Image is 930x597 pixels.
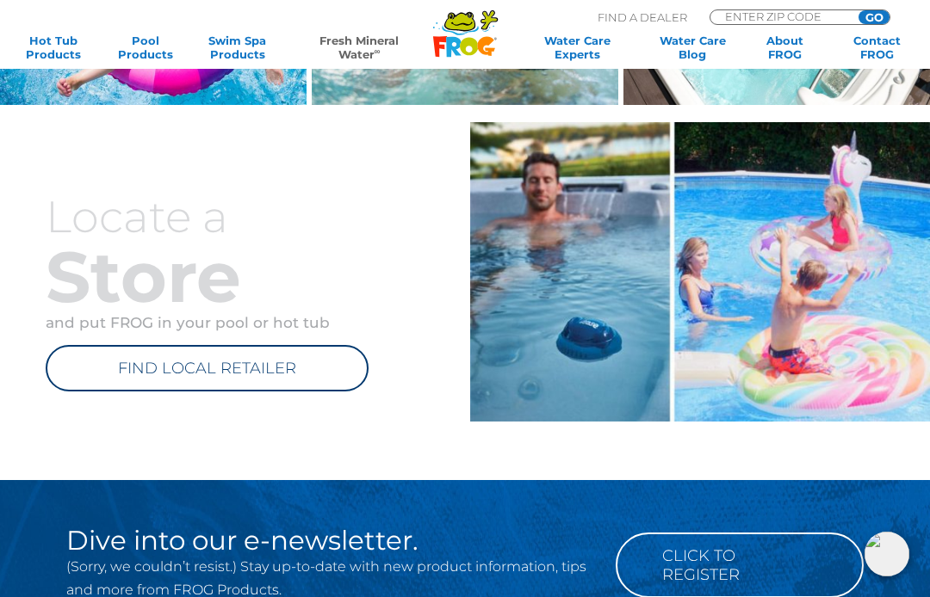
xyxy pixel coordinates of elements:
[294,34,425,61] a: Fresh MineralWater∞
[46,345,369,391] a: FIND LOCAL RETAILER
[865,532,909,576] img: openIcon
[17,241,425,314] h2: Store
[470,122,930,422] img: mineral-water-loacate-a-store
[17,314,425,331] p: and put FROG in your pool or hot tub
[859,10,890,24] input: GO
[375,46,381,56] sup: ∞
[518,34,636,61] a: Water CareExperts
[201,34,273,61] a: Swim SpaProducts
[749,34,821,61] a: AboutFROG
[17,194,425,241] h3: Locate a
[723,10,840,22] input: Zip Code Form
[66,526,592,555] h2: Dive into our e-newsletter.
[17,34,89,61] a: Hot TubProducts
[841,34,913,61] a: ContactFROG
[657,34,728,61] a: Water CareBlog
[109,34,181,61] a: PoolProducts
[598,9,687,25] p: Find A Dealer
